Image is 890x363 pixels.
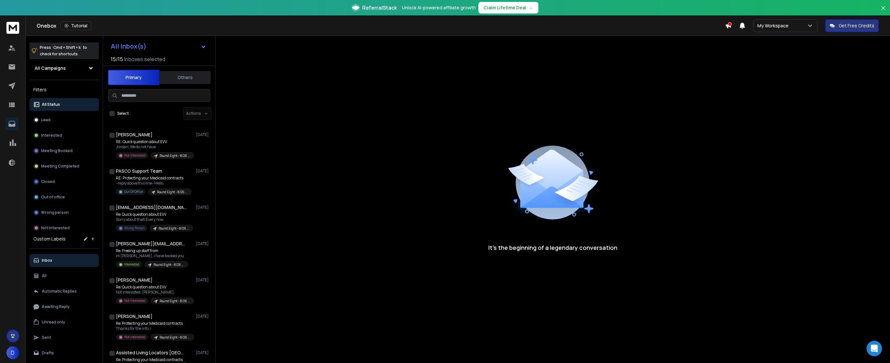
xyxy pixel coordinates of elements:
[478,2,538,14] button: Claim Lifetime Deal→
[30,129,99,142] button: Interested
[42,320,65,325] p: Unread only
[42,102,60,107] p: All Status
[124,335,145,340] p: Not Interested
[42,273,47,278] p: All
[124,55,165,63] h3: Inboxes selected
[196,314,210,319] p: [DATE]
[33,236,65,242] h3: Custom Labels
[41,133,62,138] p: Interested
[116,277,153,283] h1: [PERSON_NAME]
[196,205,210,210] p: [DATE]
[30,300,99,313] button: Awaiting Reply
[825,19,879,32] button: Get Free Credits
[30,191,99,204] button: Out of office
[30,254,99,267] button: Inbox
[42,335,51,340] p: Sent
[362,4,397,12] span: ReferralStack
[30,113,99,126] button: Lead
[116,290,193,295] p: Not interested. [PERSON_NAME],
[124,226,144,231] p: Wrong Person
[41,225,70,231] p: Not Interested
[116,181,192,186] p: --reply above this line-- Hello,
[111,43,146,50] h1: All Inbox(s)
[879,4,887,19] button: Close banner
[111,55,123,63] span: 15 / 15
[124,153,145,158] p: Not Interested
[196,168,210,174] p: [DATE]
[839,23,874,29] p: Get Free Credits
[42,304,70,309] p: Awaiting Reply
[116,217,193,222] p: Sorry about that! Every now
[42,350,54,356] p: Drafts
[116,144,193,150] p: Jordan, We do not have
[124,189,143,194] p: Out Of Office
[116,321,193,326] p: Re: Protecting your Medicaid contracts
[30,316,99,329] button: Unread only
[30,175,99,188] button: Closed
[757,23,791,29] p: My Workspace
[488,243,617,252] p: It’s the beginning of a legendary conversation
[116,357,193,362] p: Re: Protecting your Medicaid contracts
[37,21,725,30] div: Onebox
[116,248,188,253] p: Re: Freeing up staff from
[41,117,50,123] p: Lead
[153,262,184,267] p: Round Eight - 8/26 (Medicaid Compliance)
[106,40,212,53] button: All Inbox(s)
[30,144,99,157] button: Meeting Booked
[196,241,210,246] p: [DATE]
[41,179,55,184] p: Closed
[30,98,99,111] button: All Status
[196,132,210,137] p: [DATE]
[116,212,193,217] p: Re: Quick question about EVV
[117,111,129,116] label: Select
[30,331,99,344] button: Sent
[157,190,188,195] p: Round Eight - 8/26 (Medicaid Compliance)
[116,253,188,259] p: Hi [PERSON_NAME], I have booked you
[35,65,66,71] h1: All Campaigns
[124,262,139,267] p: Interested
[42,258,52,263] p: Inbox
[30,222,99,234] button: Not Interested
[41,195,65,200] p: Out of office
[124,298,145,303] p: Not Interested
[60,21,92,30] button: Tutorial
[160,153,190,158] p: Round Eight - 8/26 (Medicaid Compliance)
[116,176,192,181] p: RE: Protecting your Medicaid contracts
[40,44,87,57] p: Press to check for shortcuts.
[116,313,153,320] h1: [PERSON_NAME]
[116,168,162,174] h1: PASCO Support Team
[116,349,187,356] h1: Assisted Living Locators [GEOGRAPHIC_DATA]
[30,160,99,173] button: Meeting Completed
[41,210,69,215] p: Wrong person
[116,326,193,331] p: Thanks for the info. I
[116,285,193,290] p: Re: Quick question about EVV
[6,346,19,359] button: D
[41,164,79,169] p: Meeting Completed
[116,240,187,247] h1: [PERSON_NAME][EMAIL_ADDRESS][DOMAIN_NAME]
[159,226,189,231] p: Round Eight - 8/26 (Medicaid Compliance)
[196,350,210,355] p: [DATE]
[41,148,73,153] p: Meeting Booked
[116,139,193,144] p: RE: Quick question about EVV
[529,5,533,11] span: →
[30,62,99,75] button: All Campaigns
[52,44,82,51] span: Cmd + Shift + k
[116,132,153,138] h1: [PERSON_NAME]
[196,277,210,283] p: [DATE]
[160,335,190,340] p: Round Eight - 8/26 (Medicaid Compliance)
[160,299,190,304] p: Round Eight - 8/26 (Medicaid Compliance)
[108,70,159,85] button: Primary
[42,289,77,294] p: Automatic Replies
[30,269,99,282] button: All
[116,204,187,211] h1: [EMAIL_ADDRESS][DOMAIN_NAME]
[867,341,882,356] div: Open Intercom Messenger
[30,206,99,219] button: Wrong person
[30,347,99,359] button: Drafts
[159,70,211,85] button: Others
[402,5,476,11] p: Unlock AI-powered affiliate growth
[30,285,99,298] button: Automatic Replies
[30,85,99,94] h3: Filters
